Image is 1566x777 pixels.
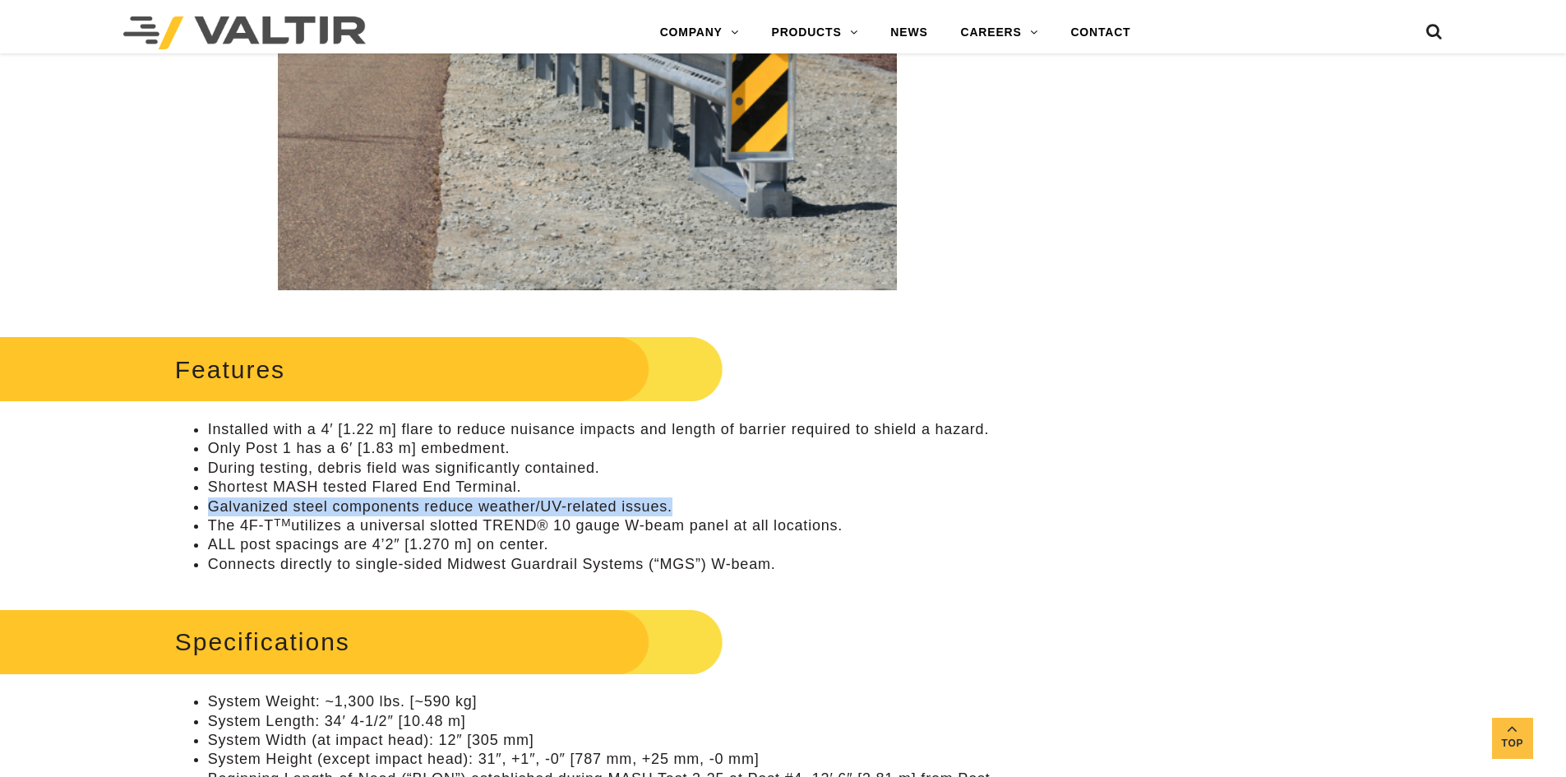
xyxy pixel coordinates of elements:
[208,497,1000,516] li: Galvanized steel components reduce weather/UV-related issues.
[274,516,291,529] sup: TM
[208,478,1000,497] li: Shortest MASH tested Flared End Terminal.
[208,535,1000,554] li: ALL post spacings are 4’2″ [1.270 m] on center.
[208,516,1000,535] li: The 4F-T utilizes a universal slotted TREND® 10 gauge W-beam panel at all locations.
[874,16,944,49] a: NEWS
[208,420,1000,439] li: Installed with a 4′ [1.22 m] flare to reduce nuisance impacts and length of barrier required to s...
[208,731,1000,750] li: System Width (at impact head): 12″ [305 mm]
[208,555,1000,574] li: Connects directly to single-sided Midwest Guardrail Systems (“MGS”) W-beam.
[208,750,1000,769] li: System Height (except impact head): 31″, +1″, -0″ [787 mm, +25 mm, -0 mm]
[1054,16,1147,49] a: CONTACT
[1492,734,1533,753] span: Top
[1492,718,1533,759] a: Top
[644,16,755,49] a: COMPANY
[208,459,1000,478] li: During testing, debris field was significantly contained.
[945,16,1055,49] a: CAREERS
[208,439,1000,458] li: Only Post 1 has a 6′ [1.83 m] embedment.
[123,16,366,49] img: Valtir
[208,692,1000,711] li: System Weight: ~1,300 lbs. [~590 kg]
[755,16,875,49] a: PRODUCTS
[208,712,1000,731] li: System Length: 34′ 4-1/2″ [10.48 m]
